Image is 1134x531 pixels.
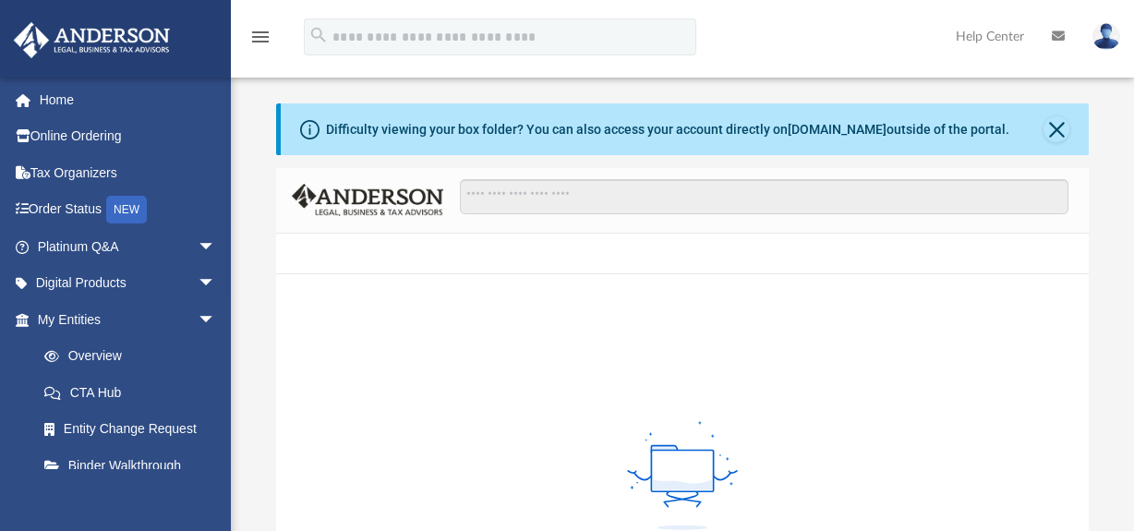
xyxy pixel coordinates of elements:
[249,35,271,48] a: menu
[13,228,244,265] a: Platinum Q&Aarrow_drop_down
[26,447,244,484] a: Binder Walkthrough
[249,26,271,48] i: menu
[460,179,1069,214] input: Search files and folders
[13,154,244,191] a: Tax Organizers
[13,191,244,229] a: Order StatusNEW
[13,81,244,118] a: Home
[13,118,244,155] a: Online Ordering
[326,120,1009,139] div: Difficulty viewing your box folder? You can also access your account directly on outside of the p...
[106,196,147,223] div: NEW
[13,301,244,338] a: My Entitiesarrow_drop_down
[26,374,244,411] a: CTA Hub
[198,265,235,303] span: arrow_drop_down
[1044,116,1069,142] button: Close
[13,265,244,302] a: Digital Productsarrow_drop_down
[26,411,244,448] a: Entity Change Request
[198,228,235,266] span: arrow_drop_down
[788,122,887,137] a: [DOMAIN_NAME]
[198,301,235,339] span: arrow_drop_down
[8,22,175,58] img: Anderson Advisors Platinum Portal
[1092,23,1120,50] img: User Pic
[26,338,244,375] a: Overview
[308,25,329,45] i: search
